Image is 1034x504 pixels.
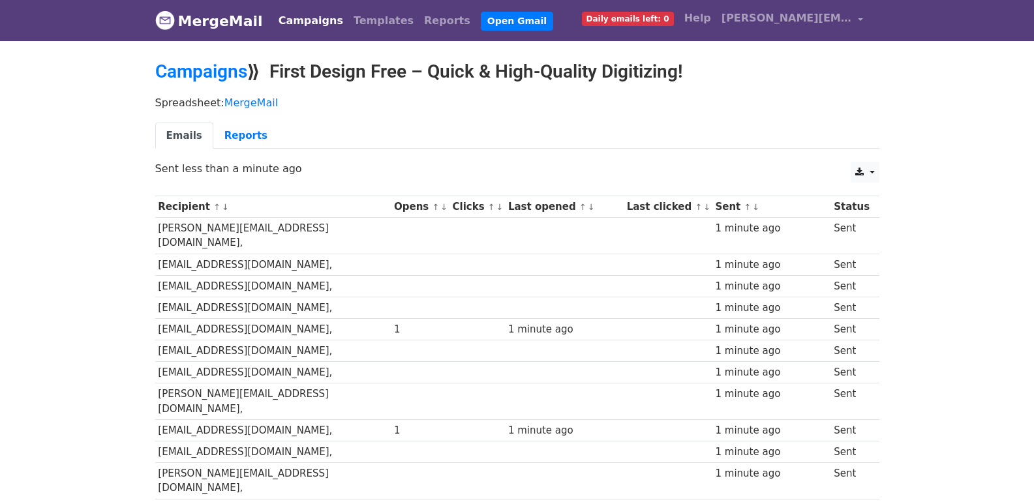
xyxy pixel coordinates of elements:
[830,463,872,499] td: Sent
[432,202,439,212] a: ↑
[155,340,391,362] td: [EMAIL_ADDRESS][DOMAIN_NAME],
[155,297,391,318] td: [EMAIL_ADDRESS][DOMAIN_NAME],
[679,5,716,31] a: Help
[715,445,827,460] div: 1 minute ago
[155,96,879,110] p: Spreadsheet:
[579,202,586,212] a: ↑
[496,202,504,212] a: ↓
[712,196,831,218] th: Sent
[394,322,446,337] div: 1
[155,254,391,275] td: [EMAIL_ADDRESS][DOMAIN_NAME],
[715,301,827,316] div: 1 minute ago
[715,365,827,380] div: 1 minute ago
[703,202,710,212] a: ↓
[348,8,419,34] a: Templates
[715,423,827,438] div: 1 minute ago
[830,441,872,463] td: Sent
[419,8,476,34] a: Reports
[155,123,213,149] a: Emails
[222,202,229,212] a: ↓
[830,254,872,275] td: Sent
[577,5,679,31] a: Daily emails left: 0
[394,423,446,438] div: 1
[830,319,872,340] td: Sent
[155,419,391,441] td: [EMAIL_ADDRESS][DOMAIN_NAME],
[508,423,620,438] div: 1 minute ago
[715,279,827,294] div: 1 minute ago
[224,96,278,109] a: MergeMail
[715,221,827,236] div: 1 minute ago
[155,162,879,175] p: Sent less than a minute ago
[830,362,872,383] td: Sent
[830,340,872,362] td: Sent
[715,387,827,402] div: 1 minute ago
[488,202,495,212] a: ↑
[155,10,175,30] img: MergeMail logo
[155,275,391,297] td: [EMAIL_ADDRESS][DOMAIN_NAME],
[588,202,595,212] a: ↓
[155,383,391,420] td: [PERSON_NAME][EMAIL_ADDRESS][DOMAIN_NAME],
[695,202,702,212] a: ↑
[505,196,624,218] th: Last opened
[440,202,448,212] a: ↓
[155,463,391,499] td: [PERSON_NAME][EMAIL_ADDRESS][DOMAIN_NAME],
[155,196,391,218] th: Recipient
[830,275,872,297] td: Sent
[752,202,759,212] a: ↓
[391,196,449,218] th: Opens
[830,419,872,441] td: Sent
[481,12,553,31] a: Open Gmail
[155,362,391,383] td: [EMAIL_ADDRESS][DOMAIN_NAME],
[155,7,263,35] a: MergeMail
[715,344,827,359] div: 1 minute ago
[155,441,391,463] td: [EMAIL_ADDRESS][DOMAIN_NAME],
[830,297,872,318] td: Sent
[744,202,752,212] a: ↑
[624,196,712,218] th: Last clicked
[715,322,827,337] div: 1 minute ago
[213,123,279,149] a: Reports
[155,61,879,83] h2: ⟫ First Design Free – Quick & High-Quality Digitizing!
[715,466,827,481] div: 1 minute ago
[830,383,872,420] td: Sent
[716,5,869,36] a: [PERSON_NAME][EMAIL_ADDRESS][DOMAIN_NAME]
[715,258,827,273] div: 1 minute ago
[273,8,348,34] a: Campaigns
[830,218,872,254] td: Sent
[213,202,220,212] a: ↑
[155,61,247,82] a: Campaigns
[508,322,620,337] div: 1 minute ago
[722,10,852,26] span: [PERSON_NAME][EMAIL_ADDRESS][DOMAIN_NAME]
[155,218,391,254] td: [PERSON_NAME][EMAIL_ADDRESS][DOMAIN_NAME],
[155,319,391,340] td: [EMAIL_ADDRESS][DOMAIN_NAME],
[582,12,674,26] span: Daily emails left: 0
[449,196,505,218] th: Clicks
[830,196,872,218] th: Status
